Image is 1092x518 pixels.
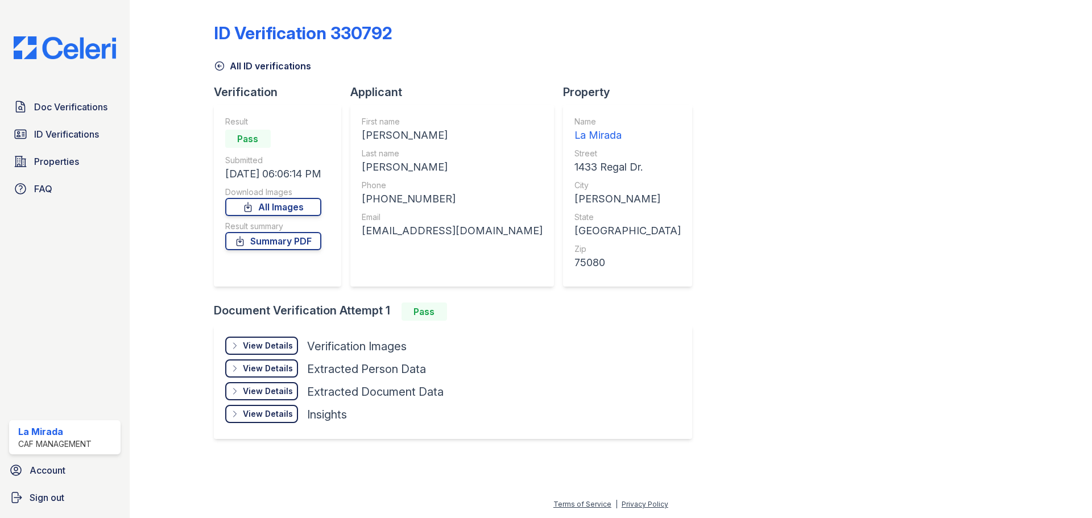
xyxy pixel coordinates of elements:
div: [PERSON_NAME] [362,127,543,143]
div: 1433 Regal Dr. [574,159,681,175]
span: Properties [34,155,79,168]
div: View Details [243,363,293,374]
a: ID Verifications [9,123,121,146]
a: All Images [225,198,321,216]
div: [DATE] 06:06:14 PM [225,166,321,182]
div: View Details [243,386,293,397]
div: Insights [307,407,347,422]
div: [GEOGRAPHIC_DATA] [574,223,681,239]
div: Last name [362,148,543,159]
img: CE_Logo_Blue-a8612792a0a2168367f1c8372b55b34899dd931a85d93a1a3d3e32e68fde9ad4.png [5,36,125,59]
div: Property [563,84,701,100]
div: Submitted [225,155,321,166]
div: Zip [574,243,681,255]
span: FAQ [34,182,52,196]
div: [EMAIL_ADDRESS][DOMAIN_NAME] [362,223,543,239]
div: View Details [243,340,293,351]
span: Doc Verifications [34,100,107,114]
div: CAF Management [18,438,92,450]
a: FAQ [9,177,121,200]
div: Extracted Document Data [307,384,444,400]
div: 75080 [574,255,681,271]
iframe: chat widget [1044,473,1081,507]
div: La Mirada [574,127,681,143]
div: ID Verification 330792 [214,23,392,43]
a: All ID verifications [214,59,311,73]
a: Name La Mirada [574,116,681,143]
div: Name [574,116,681,127]
div: Document Verification Attempt 1 [214,302,701,321]
div: Extracted Person Data [307,361,426,377]
div: View Details [243,408,293,420]
div: First name [362,116,543,127]
div: Download Images [225,187,321,198]
a: Properties [9,150,121,173]
div: Street [574,148,681,159]
div: [PHONE_NUMBER] [362,191,543,207]
div: Pass [225,130,271,148]
span: Account [30,463,65,477]
div: [PERSON_NAME] [574,191,681,207]
a: Privacy Policy [622,500,668,508]
a: Account [5,459,125,482]
div: La Mirada [18,425,92,438]
div: Email [362,212,543,223]
div: Verification [214,84,350,100]
a: Summary PDF [225,232,321,250]
div: Phone [362,180,543,191]
span: Sign out [30,491,64,504]
div: Result summary [225,221,321,232]
div: Pass [402,302,447,321]
div: Result [225,116,321,127]
div: State [574,212,681,223]
div: | [615,500,618,508]
div: City [574,180,681,191]
div: Verification Images [307,338,407,354]
a: Terms of Service [553,500,611,508]
a: Doc Verifications [9,96,121,118]
div: [PERSON_NAME] [362,159,543,175]
a: Sign out [5,486,125,509]
span: ID Verifications [34,127,99,141]
div: Applicant [350,84,563,100]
